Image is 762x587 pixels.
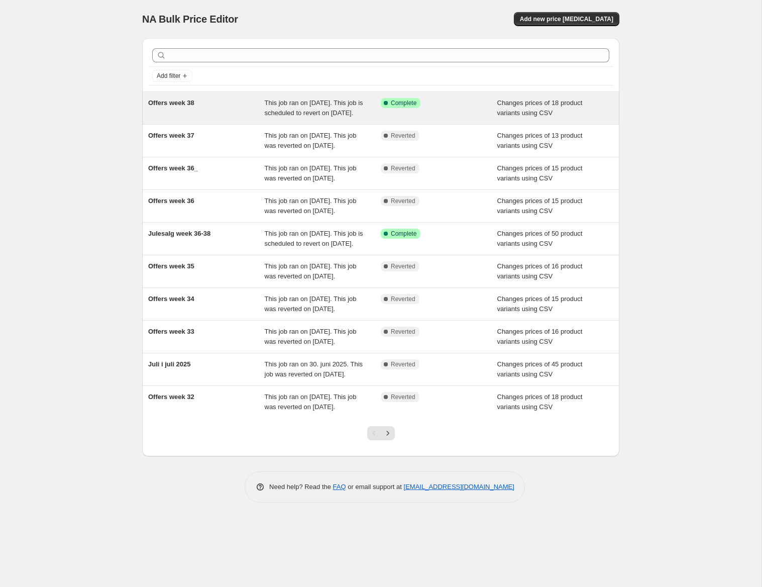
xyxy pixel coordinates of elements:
nav: Pagination [367,426,395,440]
span: Reverted [391,360,415,368]
span: Changes prices of 15 product variants using CSV [497,295,583,313]
span: Reverted [391,393,415,401]
a: FAQ [333,483,346,491]
span: Reverted [391,164,415,172]
span: Offers week 33 [148,328,194,335]
span: Changes prices of 15 product variants using CSV [497,197,583,215]
span: Reverted [391,328,415,336]
span: Add filter [157,72,180,80]
span: Offers week 35 [148,262,194,270]
span: Reverted [391,262,415,270]
span: This job ran on [DATE]. This job was reverted on [DATE]. [265,393,357,411]
span: Changes prices of 13 product variants using CSV [497,132,583,149]
span: This job ran on 30. juni 2025. This job was reverted on [DATE]. [265,360,363,378]
span: Reverted [391,197,415,205]
span: This job ran on [DATE]. This job was reverted on [DATE]. [265,197,357,215]
span: Add new price [MEDICAL_DATA] [520,15,613,23]
span: Offers week 34 [148,295,194,303]
span: Offers week 38 [148,99,194,107]
span: Complete [391,230,416,238]
span: Changes prices of 45 product variants using CSV [497,360,583,378]
span: This job ran on [DATE]. This job was reverted on [DATE]. [265,262,357,280]
span: This job ran on [DATE]. This job is scheduled to revert on [DATE]. [265,230,363,247]
span: Need help? Read the [269,483,333,491]
span: Changes prices of 16 product variants using CSV [497,262,583,280]
span: Changes prices of 18 product variants using CSV [497,393,583,411]
span: Changes prices of 18 product variants using CSV [497,99,583,117]
span: Complete [391,99,416,107]
span: NA Bulk Price Editor [142,14,238,25]
span: Changes prices of 15 product variants using CSV [497,164,583,182]
span: Offers week 32 [148,393,194,401]
span: Reverted [391,295,415,303]
span: Reverted [391,132,415,140]
span: This job ran on [DATE]. This job was reverted on [DATE]. [265,164,357,182]
a: [EMAIL_ADDRESS][DOMAIN_NAME] [404,483,514,491]
span: or email support at [346,483,404,491]
span: Offers week 37 [148,132,194,139]
span: Juli i juli 2025 [148,360,191,368]
span: Offers week 36 [148,197,194,205]
span: This job ran on [DATE]. This job was reverted on [DATE]. [265,328,357,345]
button: Add new price [MEDICAL_DATA] [514,12,619,26]
button: Add filter [152,70,192,82]
span: Changes prices of 50 product variants using CSV [497,230,583,247]
span: Changes prices of 16 product variants using CSV [497,328,583,345]
button: Next [381,426,395,440]
span: Offers week 36_ [148,164,198,172]
span: This job ran on [DATE]. This job is scheduled to revert on [DATE]. [265,99,363,117]
span: Julesalg week 36-38 [148,230,210,237]
span: This job ran on [DATE]. This job was reverted on [DATE]. [265,132,357,149]
span: This job ran on [DATE]. This job was reverted on [DATE]. [265,295,357,313]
